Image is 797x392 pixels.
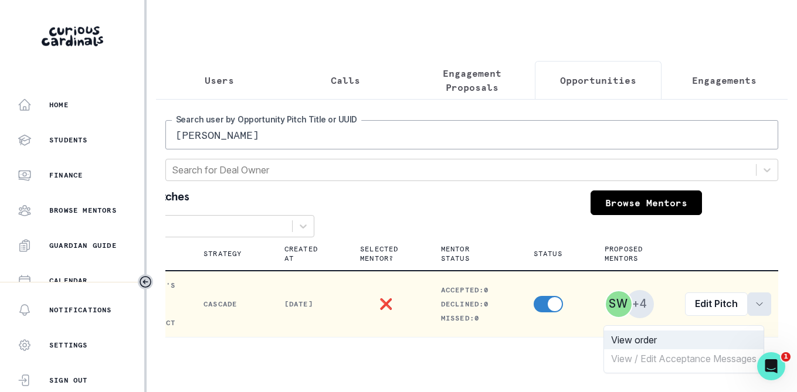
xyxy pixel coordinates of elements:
p: Calendar [49,276,88,285]
p: Notifications [49,305,112,315]
p: Cascade [204,299,256,309]
span: +4 [626,290,654,318]
p: Selected Mentor? [360,244,399,263]
p: [DATE] [284,299,332,309]
p: ❌ [379,299,393,309]
p: Browse Mentors [49,206,117,215]
p: Students [49,135,88,145]
p: Missed: 0 [441,313,506,323]
p: Declined: 0 [441,299,506,309]
p: Opportunity Pitches [89,190,189,206]
p: Guardian Guide [49,241,117,250]
p: Strategy [204,249,242,258]
p: Users [205,73,234,87]
p: Opportunities [560,73,636,87]
p: Accepted: 0 [441,285,506,295]
p: Created At [284,244,318,263]
p: Finance [49,171,83,180]
p: Engagements [692,73,757,87]
p: Engagement Proposals [419,66,525,94]
p: Settings [49,340,88,350]
div: Stephanie Wallen [609,298,628,309]
p: Proposed Mentors [605,244,643,263]
p: Mentor Status [441,244,491,263]
button: View order [604,330,764,349]
img: Curious Cardinals Logo [42,26,103,46]
p: Sign Out [49,376,88,385]
a: Edit Pitch [685,292,748,316]
a: Browse Mentors [591,190,702,215]
button: row menu [748,292,771,316]
p: Status [534,249,562,258]
button: View / Edit Acceptance Messages [604,349,764,368]
iframe: Intercom live chat [757,352,785,380]
button: Toggle sidebar [138,274,153,289]
span: 1 [781,352,791,362]
p: Home [49,100,69,110]
p: Calls [331,73,360,87]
